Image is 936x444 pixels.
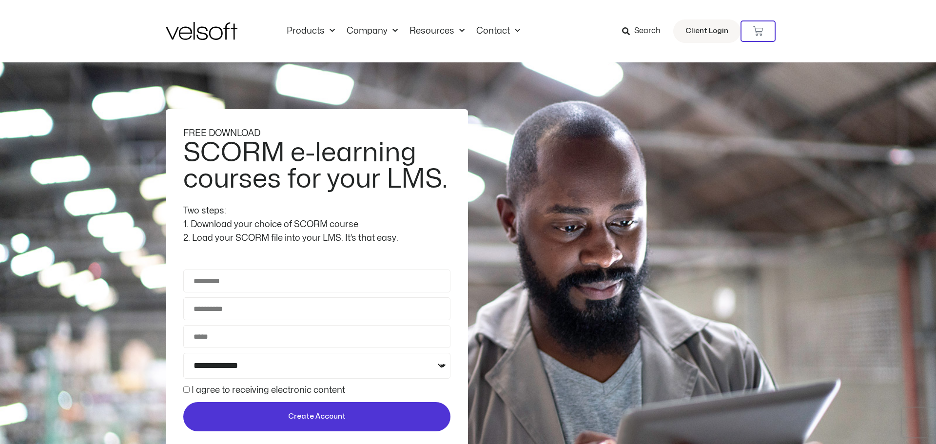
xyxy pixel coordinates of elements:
h2: SCORM e-learning courses for your LMS. [183,140,448,193]
a: CompanyMenu Toggle [341,26,404,37]
div: FREE DOWNLOAD [183,127,450,140]
a: Client Login [673,19,741,43]
span: Client Login [685,25,728,38]
img: Velsoft Training Materials [166,22,237,40]
div: Two steps: [183,204,450,218]
a: Search [622,23,667,39]
a: ResourcesMenu Toggle [404,26,470,37]
span: Search [634,25,661,38]
div: 2. Load your SCORM file into your LMS. It’s that easy. [183,232,450,245]
span: Create Account [288,411,346,423]
div: 1. Download your choice of SCORM course [183,218,450,232]
nav: Menu [281,26,526,37]
button: Create Account [183,402,450,431]
a: ProductsMenu Toggle [281,26,341,37]
label: I agree to receiving electronic content [192,386,345,394]
a: ContactMenu Toggle [470,26,526,37]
